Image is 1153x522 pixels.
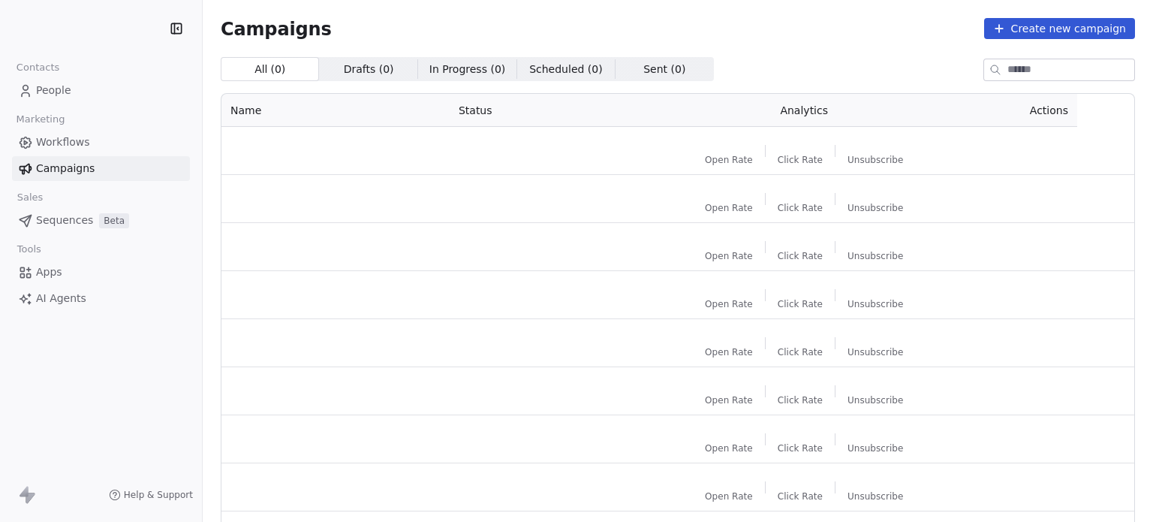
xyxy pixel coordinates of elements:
[12,130,190,155] a: Workflows
[12,156,190,181] a: Campaigns
[643,62,685,77] span: Sent ( 0 )
[36,134,90,150] span: Workflows
[10,56,66,79] span: Contacts
[705,442,753,454] span: Open Rate
[778,298,823,310] span: Click Rate
[529,62,603,77] span: Scheduled ( 0 )
[705,394,753,406] span: Open Rate
[36,83,71,98] span: People
[705,202,753,214] span: Open Rate
[36,291,86,306] span: AI Agents
[10,108,71,131] span: Marketing
[11,238,47,261] span: Tools
[778,154,823,166] span: Click Rate
[951,94,1077,127] th: Actions
[221,18,332,39] span: Campaigns
[847,202,903,214] span: Unsubscribe
[450,94,658,127] th: Status
[221,94,450,127] th: Name
[847,154,903,166] span: Unsubscribe
[778,346,823,358] span: Click Rate
[12,260,190,285] a: Apps
[778,442,823,454] span: Click Rate
[658,94,951,127] th: Analytics
[705,346,753,358] span: Open Rate
[12,78,190,103] a: People
[847,346,903,358] span: Unsubscribe
[847,442,903,454] span: Unsubscribe
[12,208,190,233] a: SequencesBeta
[705,250,753,262] span: Open Rate
[778,490,823,502] span: Click Rate
[124,489,193,501] span: Help & Support
[778,394,823,406] span: Click Rate
[705,298,753,310] span: Open Rate
[109,489,193,501] a: Help & Support
[847,394,903,406] span: Unsubscribe
[705,490,753,502] span: Open Rate
[11,186,50,209] span: Sales
[99,213,129,228] span: Beta
[36,161,95,177] span: Campaigns
[12,286,190,311] a: AI Agents
[344,62,394,77] span: Drafts ( 0 )
[36,264,62,280] span: Apps
[847,250,903,262] span: Unsubscribe
[778,250,823,262] span: Click Rate
[847,298,903,310] span: Unsubscribe
[705,154,753,166] span: Open Rate
[984,18,1135,39] button: Create new campaign
[36,213,93,228] span: Sequences
[429,62,506,77] span: In Progress ( 0 )
[847,490,903,502] span: Unsubscribe
[778,202,823,214] span: Click Rate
